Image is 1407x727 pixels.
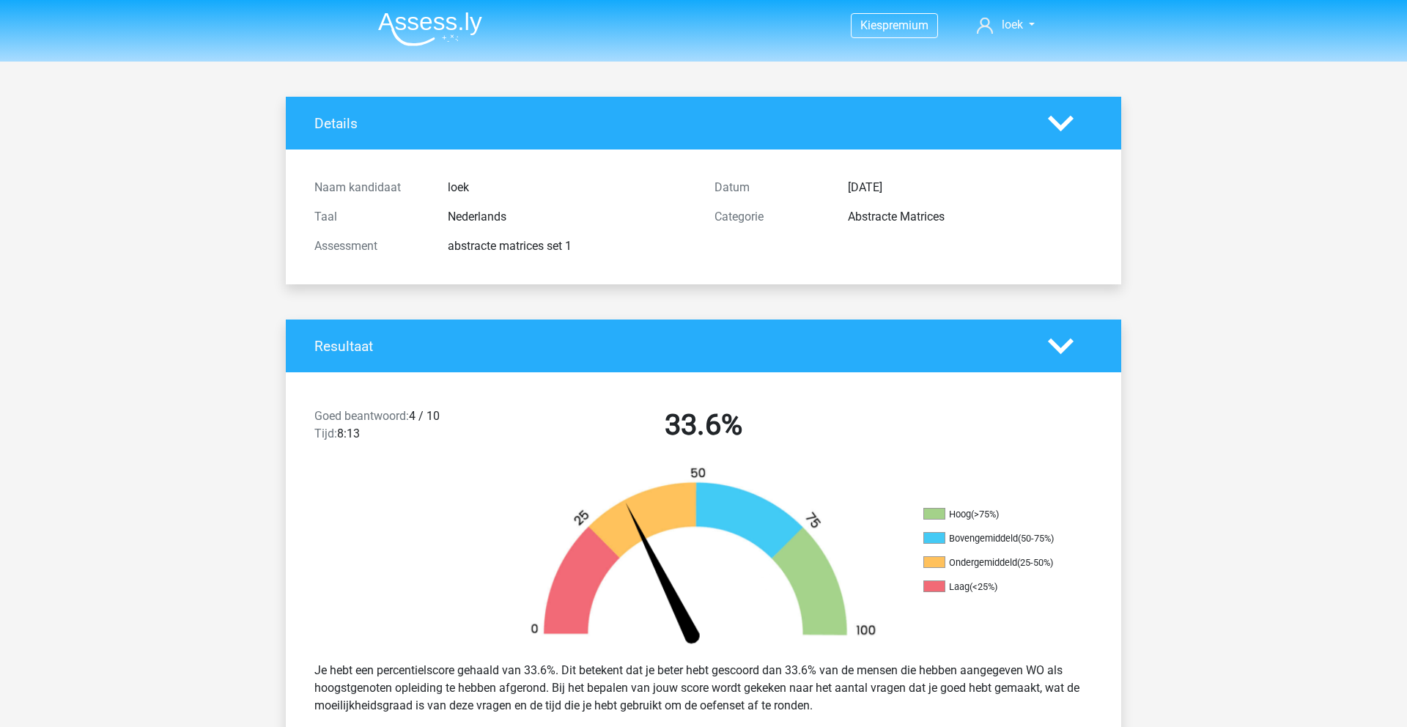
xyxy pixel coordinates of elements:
div: Categorie [703,208,837,226]
div: (25-50%) [1017,557,1053,568]
a: Kiespremium [852,15,937,35]
span: Goed beantwoord: [314,409,409,423]
div: 4 / 10 8:13 [303,407,503,449]
h4: Details [314,115,1026,132]
li: Laag [923,580,1070,594]
span: Tijd: [314,427,337,440]
h4: Resultaat [314,338,1026,355]
img: 34.f45c3573b1f5.png [506,466,901,650]
div: Naam kandidaat [303,179,437,196]
span: premium [882,18,928,32]
div: (50-75%) [1018,533,1054,544]
div: Datum [703,179,837,196]
div: Assessment [303,237,437,255]
div: (>75%) [971,509,999,520]
div: Je hebt een percentielscore gehaald van 33.6%. Dit betekent dat je beter hebt gescoord dan 33.6% ... [303,656,1104,720]
div: Nederlands [437,208,703,226]
div: loek [437,179,703,196]
div: abstracte matrices set 1 [437,237,703,255]
h2: 33.6% [514,407,893,443]
div: [DATE] [837,179,1104,196]
span: loek [1002,18,1023,32]
li: Bovengemiddeld [923,532,1070,545]
li: Ondergemiddeld [923,556,1070,569]
li: Hoog [923,508,1070,521]
div: Taal [303,208,437,226]
div: (<25%) [970,581,997,592]
img: Assessly [378,12,482,46]
a: loek [971,16,1041,34]
span: Kies [860,18,882,32]
div: Abstracte Matrices [837,208,1104,226]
